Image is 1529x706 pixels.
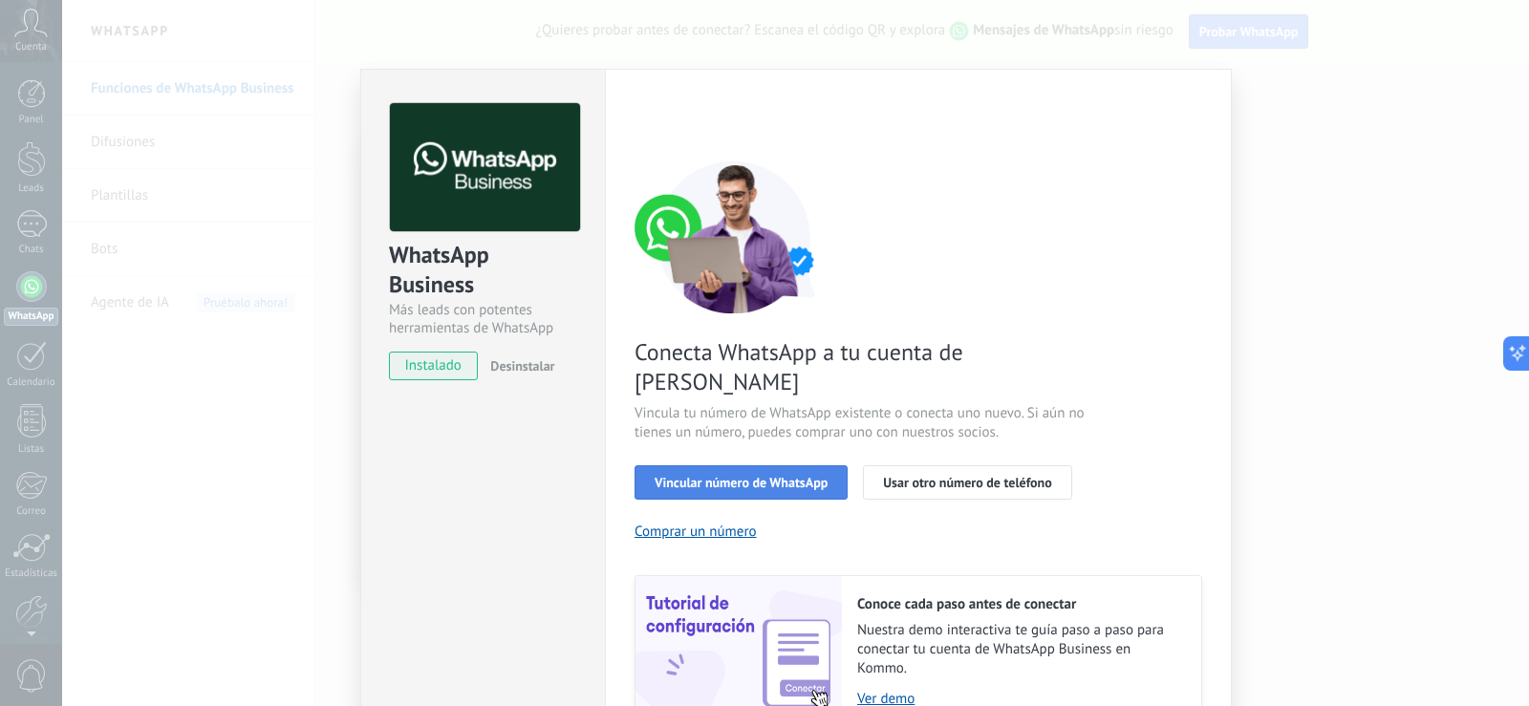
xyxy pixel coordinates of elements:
div: WhatsApp Business [389,240,577,301]
span: Desinstalar [490,357,554,374]
img: connect number [635,160,835,313]
img: logo_main.png [390,103,580,232]
span: Nuestra demo interactiva te guía paso a paso para conectar tu cuenta de WhatsApp Business en Kommo. [857,621,1182,678]
button: Comprar un número [635,523,757,541]
button: Vincular número de WhatsApp [635,465,848,500]
button: Desinstalar [483,352,554,380]
h2: Conoce cada paso antes de conectar [857,595,1182,613]
span: instalado [390,352,477,380]
span: Usar otro número de teléfono [883,476,1051,489]
span: Conecta WhatsApp a tu cuenta de [PERSON_NAME] [635,337,1089,396]
div: Más leads con potentes herramientas de WhatsApp [389,301,577,337]
span: Vincula tu número de WhatsApp existente o conecta uno nuevo. Si aún no tienes un número, puedes c... [635,404,1089,442]
span: Vincular número de WhatsApp [655,476,828,489]
button: Usar otro número de teléfono [863,465,1071,500]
